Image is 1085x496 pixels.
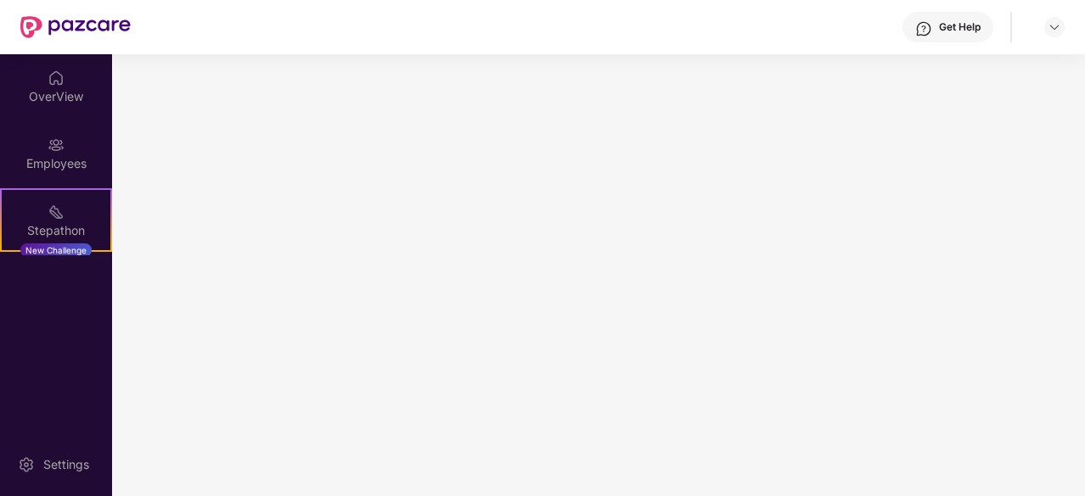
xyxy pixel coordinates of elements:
[48,70,65,86] img: svg+xml;base64,PHN2ZyBpZD0iSG9tZSIgeG1sbnM9Imh0dHA6Ly93d3cudzMub3JnLzIwMDAvc3ZnIiB3aWR0aD0iMjAiIG...
[939,20,981,34] div: Get Help
[48,203,65,220] img: svg+xml;base64,PHN2ZyB4bWxucz0iaHR0cDovL3d3dy53My5vcmcvMjAwMC9zdmciIHdpZHRoPSIyMSIgaGVpZ2h0PSIyMC...
[1048,20,1061,34] img: svg+xml;base64,PHN2ZyBpZD0iRHJvcGRvd24tMzJ4MzIiIHhtbG5zPSJodHRwOi8vd3d3LnczLm9yZy8yMDAwL3N2ZyIgd2...
[915,20,932,37] img: svg+xml;base64,PHN2ZyBpZD0iSGVscC0zMngzMiIgeG1sbnM9Imh0dHA6Ly93d3cudzMub3JnLzIwMDAvc3ZnIiB3aWR0aD...
[18,456,35,473] img: svg+xml;base64,PHN2ZyBpZD0iU2V0dGluZy0yMHgyMCIgeG1sbnM9Imh0dHA6Ly93d3cudzMub3JnLzIwMDAvc3ZnIiB3aW...
[38,456,94,473] div: Settings
[20,16,131,38] img: New Pazcare Logo
[48,137,65,153] img: svg+xml;base64,PHN2ZyBpZD0iRW1wbG95ZWVzIiB4bWxucz0iaHR0cDovL3d3dy53My5vcmcvMjAwMC9zdmciIHdpZHRoPS...
[20,243,92,257] div: New Challenge
[2,222,110,239] div: Stepathon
